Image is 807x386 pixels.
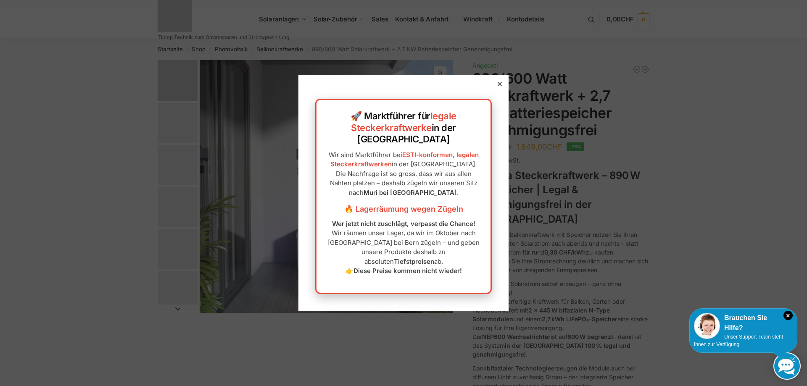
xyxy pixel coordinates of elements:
strong: Muri bei [GEOGRAPHIC_DATA] [364,189,457,197]
strong: Wer jetzt nicht zuschlägt, verpasst die Chance! [332,220,475,228]
strong: Diese Preise kommen nicht wieder! [353,267,462,275]
h2: 🚀 Marktführer für in der [GEOGRAPHIC_DATA] [325,110,482,145]
div: Brauchen Sie Hilfe? [694,313,793,333]
a: legale Steckerkraftwerke [351,110,456,133]
h3: 🔥 Lagerräumung wegen Zügeln [325,204,482,215]
i: Schließen [783,311,793,320]
a: ESTI-konformen, legalen Steckerkraftwerken [330,151,479,168]
span: Unser Support-Team steht Ihnen zur Verfügung [694,334,783,347]
p: Wir räumen unser Lager, da wir im Oktober nach [GEOGRAPHIC_DATA] bei Bern zügeln – und geben unse... [325,219,482,276]
img: Customer service [694,313,720,339]
strong: Tiefstpreisen [394,257,434,265]
p: Wir sind Marktführer bei in der [GEOGRAPHIC_DATA]. Die Nachfrage ist so gross, dass wir aus allen... [325,150,482,198]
